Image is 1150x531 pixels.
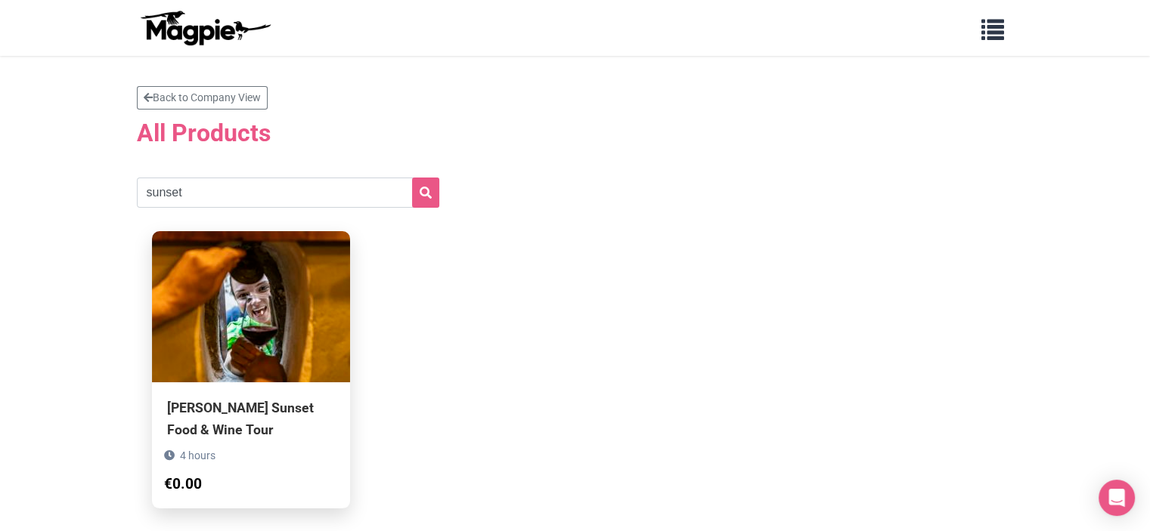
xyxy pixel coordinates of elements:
div: Open Intercom Messenger [1099,480,1135,516]
div: [PERSON_NAME] Sunset Food & Wine Tour [167,397,335,440]
img: logo-ab69f6fb50320c5b225c76a69d11143b.png [137,10,273,46]
a: Back to Company View [137,86,268,110]
span: 4 hours [180,449,215,462]
input: Search products... [137,178,439,208]
h2: All Products [137,119,1014,147]
div: €0.00 [164,473,202,496]
img: Florence Sunset Food & Wine Tour [152,231,350,382]
a: [PERSON_NAME] Sunset Food & Wine Tour 4 hours €0.00 [152,231,350,508]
